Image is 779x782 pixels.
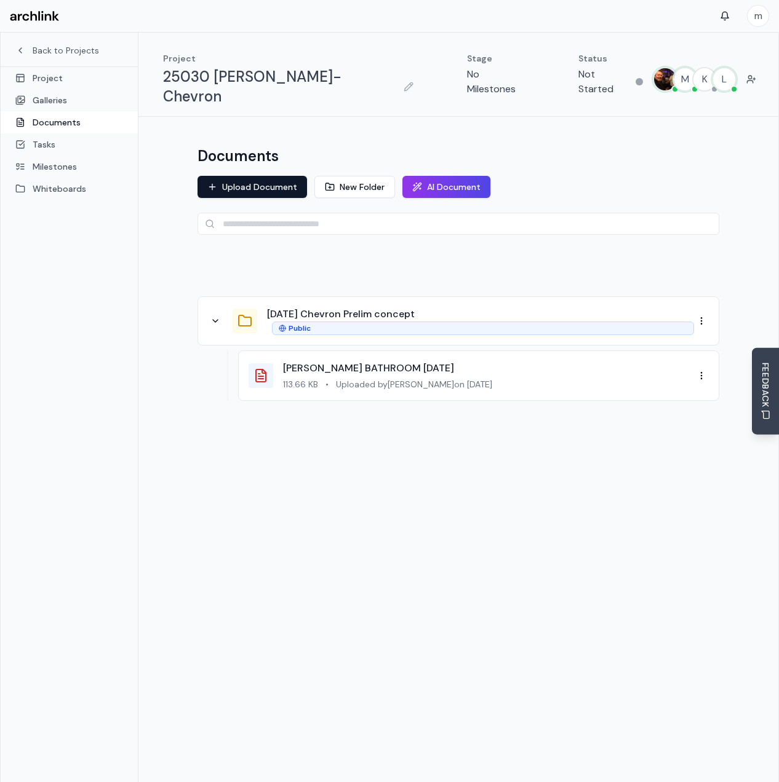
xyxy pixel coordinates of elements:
[653,67,677,92] button: MARC JONES
[748,6,769,26] span: m
[283,378,318,390] span: 113.66 KB
[467,67,529,97] p: No Milestones
[712,67,737,92] button: L
[674,68,696,90] span: M
[673,67,697,92] button: M
[336,378,492,390] span: Uploaded by [PERSON_NAME] on [DATE]
[402,176,490,198] button: AI Document
[759,363,772,408] span: FEEDBACK
[326,378,329,390] span: •
[693,68,716,90] span: K
[10,11,59,22] img: Archlink
[198,146,279,166] h1: Documents
[314,176,395,198] button: New Folder
[1,111,138,133] a: Documents
[198,296,719,346] div: [DATE] Chevron Prelim conceptPublic
[654,68,676,90] img: MARC JONES
[752,348,779,435] button: Send Feedback
[283,361,454,374] a: [PERSON_NAME] BATHROOM [DATE]
[163,67,394,106] h1: 25030 [PERSON_NAME]-Chevron
[163,52,418,65] p: Project
[713,68,735,90] span: L
[1,178,138,200] a: Whiteboards
[289,323,311,333] span: Public
[1,156,138,178] a: Milestones
[198,176,307,198] button: Upload Document
[267,307,415,322] button: [DATE] Chevron Prelim concept
[578,52,643,65] p: Status
[238,350,719,401] div: [PERSON_NAME] BATHROOM [DATE]113.66 KB•Uploaded by[PERSON_NAME]on [DATE]
[692,67,717,92] button: K
[1,67,138,89] a: Project
[15,44,123,57] a: Back to Projects
[578,67,631,97] p: Not Started
[467,52,529,65] p: Stage
[1,133,138,156] a: Tasks
[1,89,138,111] a: Galleries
